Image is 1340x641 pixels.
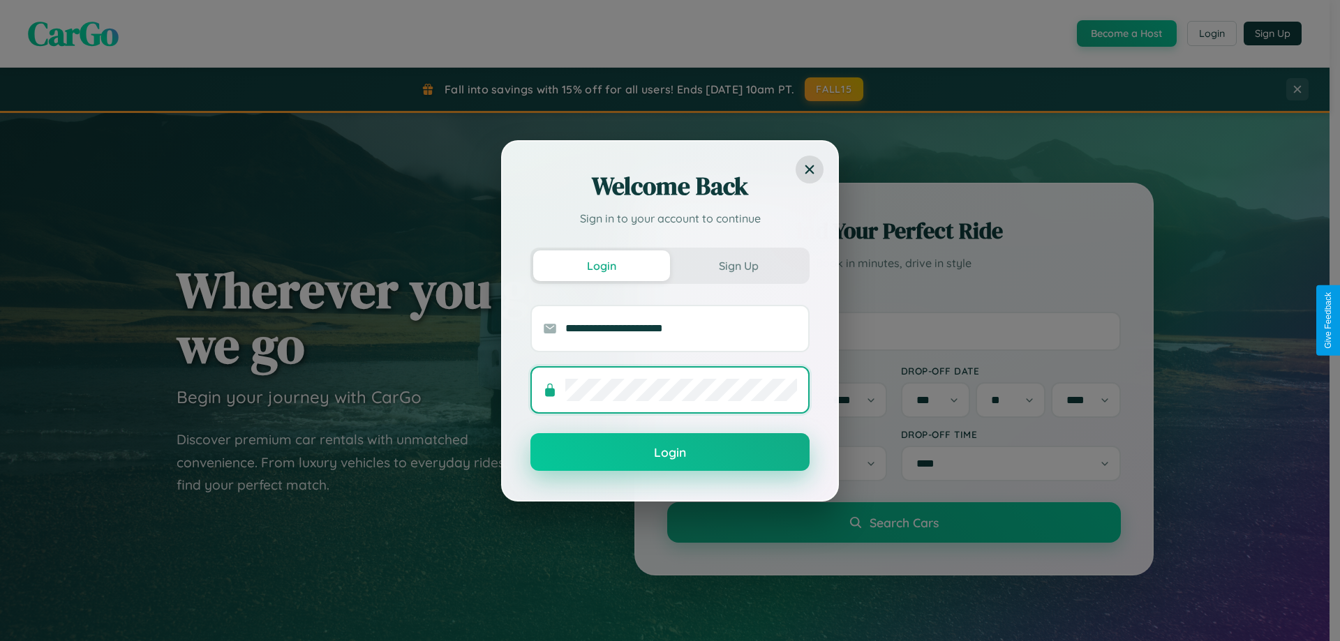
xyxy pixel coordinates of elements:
button: Login [533,250,670,281]
p: Sign in to your account to continue [530,210,810,227]
button: Sign Up [670,250,807,281]
div: Give Feedback [1323,292,1333,349]
h2: Welcome Back [530,169,810,203]
button: Login [530,433,810,471]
